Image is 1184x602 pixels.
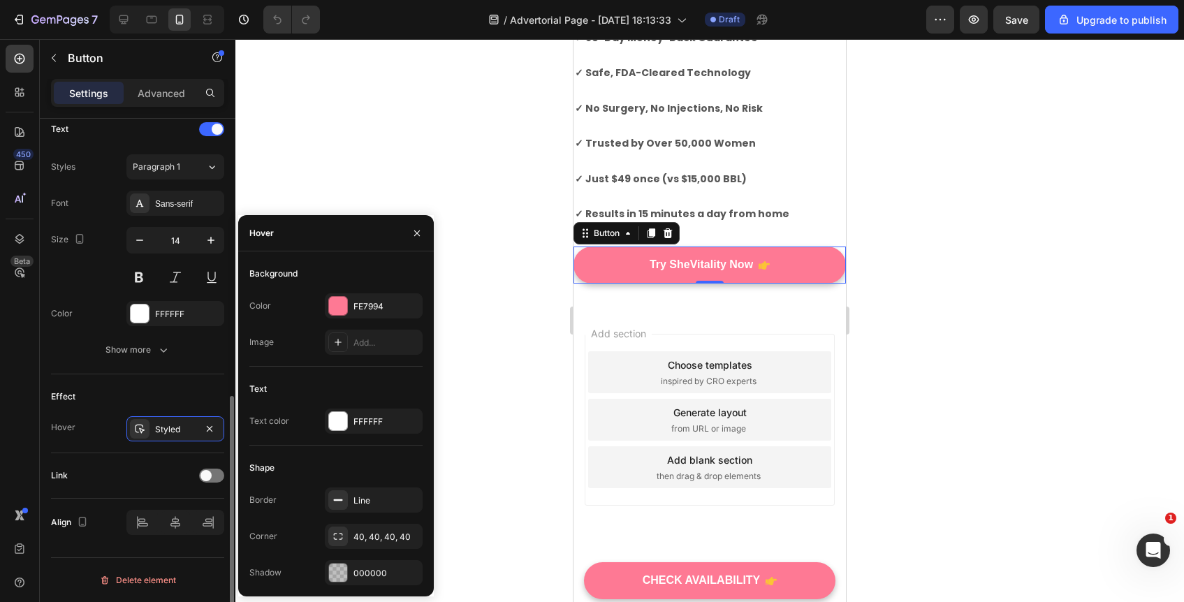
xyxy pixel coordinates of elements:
[10,256,34,267] div: Beta
[353,300,419,313] div: FE7994
[133,161,180,173] span: Paragraph 1
[51,390,75,403] div: Effect
[99,572,176,589] div: Delete element
[249,530,277,543] div: Corner
[249,300,271,312] div: Color
[51,230,88,249] div: Size
[353,531,419,543] div: 40, 40, 40, 40
[249,227,274,240] div: Hover
[249,383,267,395] div: Text
[993,6,1039,34] button: Save
[51,469,68,482] div: Link
[249,566,282,579] div: Shadow
[504,13,507,27] span: /
[353,337,419,349] div: Add...
[69,86,108,101] p: Settings
[6,6,104,34] button: 7
[1057,13,1167,27] div: Upgrade to publish
[51,421,75,434] div: Hover
[155,308,221,321] div: FFFFFF
[13,149,34,160] div: 450
[249,462,275,474] div: Shape
[1165,513,1176,524] span: 1
[155,423,196,436] div: Styled
[68,50,187,66] p: Button
[249,336,274,348] div: Image
[510,13,671,27] span: Advertorial Page - [DATE] 18:13:33
[155,198,221,210] div: Sans-serif
[51,197,68,210] div: Font
[249,267,298,280] div: Background
[249,494,277,506] div: Border
[138,86,185,101] p: Advanced
[51,161,75,173] div: Styles
[51,513,91,532] div: Align
[719,13,740,26] span: Draft
[353,494,419,507] div: Line
[263,6,320,34] div: Undo/Redo
[1005,14,1028,26] span: Save
[51,123,68,135] div: Text
[573,39,846,602] iframe: Design area
[353,416,419,428] div: FFFFFF
[51,307,73,320] div: Color
[105,343,170,357] div: Show more
[126,154,224,179] button: Paragraph 1
[1045,6,1178,34] button: Upgrade to publish
[249,415,289,427] div: Text color
[92,11,98,28] p: 7
[1137,534,1170,567] iframe: Intercom live chat
[51,337,224,362] button: Show more
[353,567,419,580] div: 000000
[51,569,224,592] button: Delete element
